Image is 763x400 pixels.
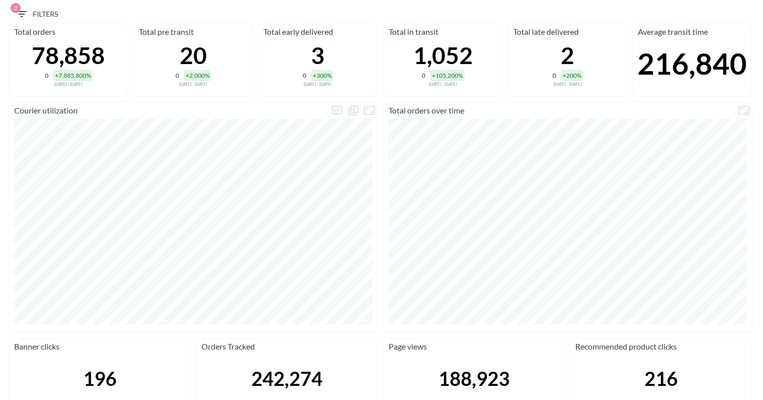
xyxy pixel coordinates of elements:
p: Orders Tracked [196,340,377,353]
p: Courier utilization [9,104,329,117]
p: Banner clicks [9,340,190,353]
div: +105,200% [430,70,464,81]
div: 0 [176,72,179,79]
div: Compared to Jan 23, 2025 - Jun 01, 2025 [303,81,333,87]
div: +7,885,800% [53,70,92,81]
div: 0 [553,72,556,79]
div: 78,858 [32,41,105,69]
div: 20 [176,41,211,69]
button: Fullscreen [736,102,752,119]
p: Average transit time [633,26,751,38]
span: Filters [16,8,58,21]
div: +300% [311,70,333,81]
p: Total orders over time [384,104,736,117]
button: more [329,102,345,119]
div: Compared to Jan 23, 2025 - Jun 01, 2025 [176,81,211,87]
p: Total late delivered [508,26,627,38]
div: +2,000% [184,70,211,81]
p: Total pre transit [134,26,252,38]
p: Total early delivered [258,26,377,38]
div: 188,923 [439,367,510,390]
div: +200% [561,70,583,81]
p: Recommended product clicks [570,340,751,353]
div: 242,274 [251,367,322,390]
div: Show as… [345,102,361,119]
div: Compared to Jan 23, 2025 - Jun 01, 2025 [413,81,473,87]
div: 216 [644,367,678,390]
div: 0 [422,72,425,79]
div: 0 [45,72,48,79]
p: Total in transit [384,26,502,38]
p: Page views [384,340,565,353]
div: 196 [83,367,117,390]
div: Compared to Jan 23, 2025 - Jun 01, 2025 [32,81,105,87]
span: 2 [11,3,21,13]
p: Total orders [9,26,128,38]
span: Display settings [329,102,345,119]
div: Compared to Jan 23, 2025 - Jun 01, 2025 [553,81,583,87]
div: 216,840 [637,46,747,81]
div: 0 [303,72,306,79]
div: 3 [303,41,333,69]
div: 2 [553,41,583,69]
button: Fullscreen [361,102,377,119]
div: 1,052 [413,41,473,69]
button: 2Filters [12,5,62,24]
